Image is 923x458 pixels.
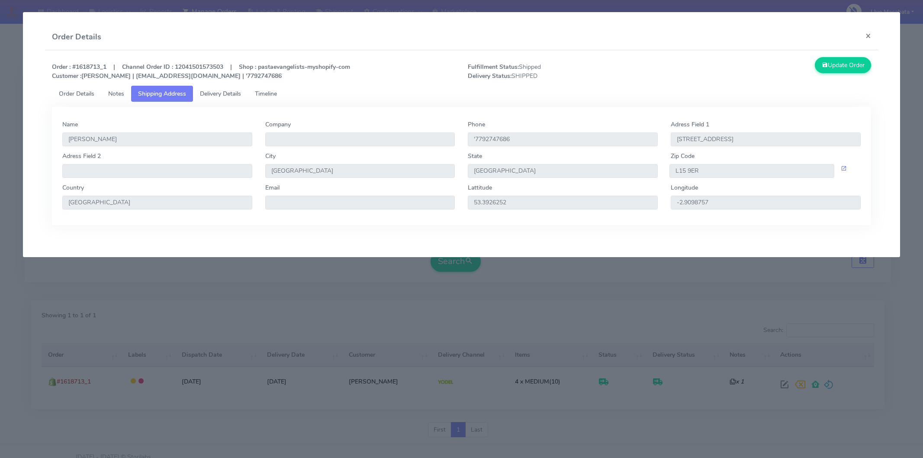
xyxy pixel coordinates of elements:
[468,63,519,71] strong: Fulfillment Status:
[62,183,84,192] label: Country
[52,31,101,43] h4: Order Details
[671,120,709,129] label: Adress Field 1
[52,86,871,102] ul: Tabs
[108,90,124,98] span: Notes
[62,152,101,161] label: Adress Field 2
[859,24,878,47] button: Close
[52,63,350,80] strong: Order : #1618713_1 | Channel Order ID : 12041501573503 | Shop : pastaevangelists-myshopify-com [P...
[468,152,482,161] label: State
[461,62,669,81] span: Shipped SHIPPED
[52,72,81,80] strong: Customer :
[671,183,698,192] label: Longitude
[265,152,276,161] label: City
[200,90,241,98] span: Delivery Details
[468,183,492,192] label: Lattitude
[265,120,291,129] label: Company
[62,120,78,129] label: Name
[255,90,277,98] span: Timeline
[59,90,94,98] span: Order Details
[265,183,280,192] label: Email
[138,90,186,98] span: Shipping Address
[468,120,485,129] label: Phone
[671,152,695,161] label: Zip Code
[815,57,871,73] button: Update Order
[468,72,511,80] strong: Delivery Status:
